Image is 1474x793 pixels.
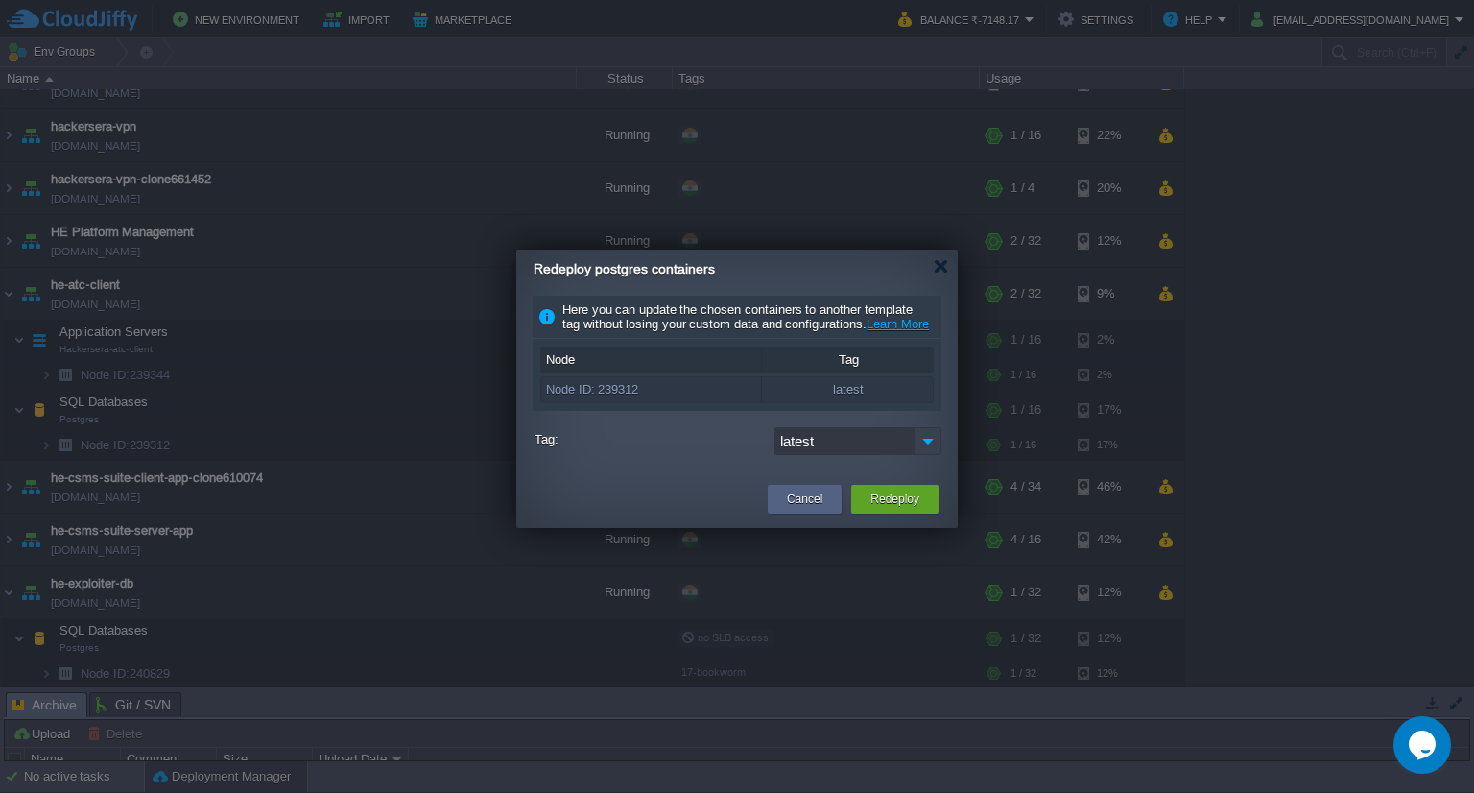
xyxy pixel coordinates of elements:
div: latest [762,377,935,402]
button: Cancel [787,490,822,509]
iframe: chat widget [1393,716,1455,774]
div: Here you can update the chosen containers to another template tag without losing your custom data... [533,296,941,339]
button: Redeploy [870,490,919,509]
label: Tag: [535,427,770,451]
a: Learn More [867,317,929,331]
div: Node [541,348,761,372]
span: Redeploy postgres containers [534,261,715,276]
div: Node ID: 239312 [541,377,761,402]
div: Tag [762,348,935,372]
